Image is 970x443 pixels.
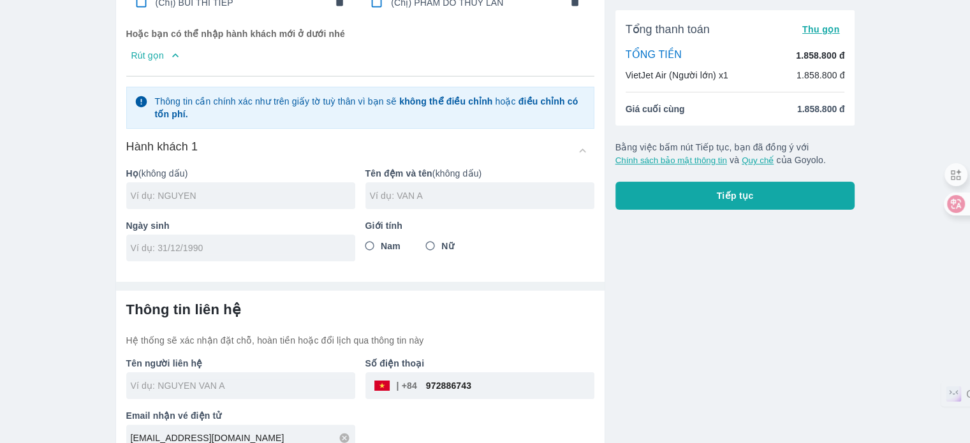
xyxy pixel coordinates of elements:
input: Ví dụ: 31/12/1990 [131,242,342,254]
span: Giá cuối cùng [626,103,685,115]
p: Ngày sinh [126,219,355,232]
p: (không dấu) [365,167,594,180]
input: Ví dụ: NGUYEN VAN A [131,379,355,392]
p: Giới tính [365,219,594,232]
span: Thu gọn [802,24,840,34]
p: Hoặc bạn có thể nhập hành khách mới ở dưới nhé [126,22,594,45]
p: Hệ thống sẽ xác nhận đặt chỗ, hoàn tiền hoặc đổi lịch qua thông tin này [126,334,594,347]
button: Tiếp tục [615,182,855,210]
p: Thông tin cần chính xác như trên giấy tờ tuỳ thân vì bạn sẽ hoặc [154,95,585,120]
span: Tiếp tục [717,189,754,202]
b: Họ [126,168,138,178]
h6: Hành khách 1 [126,139,198,154]
span: Tổng thanh toán [626,22,710,37]
input: Ví dụ: NGUYEN [131,189,355,202]
span: Nam [381,240,400,252]
button: Thu gọn [797,20,845,38]
p: (không dấu) [126,167,355,180]
b: Email nhận vé điện tử [126,410,222,421]
button: Quy chế [742,156,774,165]
b: Số điện thoại [365,358,425,368]
b: Tên đệm và tên [365,168,432,178]
input: Ví dụ: VAN A [370,189,594,202]
p: VietJet Air (Người lớn) x1 [626,69,728,82]
span: Nữ [441,240,453,252]
strong: không thể điều chỉnh [399,96,492,106]
button: Rút gọn [126,45,594,66]
span: 1.858.800 đ [797,103,845,115]
b: Tên người liên hệ [126,358,203,368]
button: Chính sách bảo mật thông tin [615,156,727,165]
p: 1.858.800 đ [796,49,844,62]
p: TỔNG TIỀN [626,48,682,62]
p: Rút gọn [131,49,164,62]
h6: Thông tin liên hệ [126,301,594,319]
p: Bằng việc bấm nút Tiếp tục, bạn đã đồng ý với và của Goyolo. [615,141,855,166]
p: 1.858.800 đ [797,69,845,82]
